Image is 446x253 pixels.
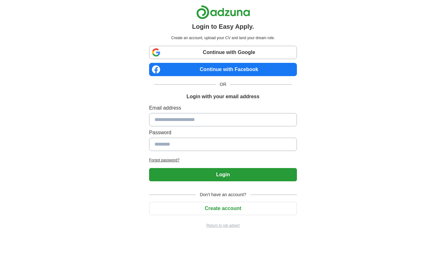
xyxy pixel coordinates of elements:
[149,223,297,228] a: Return to job advert
[149,129,297,136] label: Password
[149,157,297,163] a: Forgot password?
[149,104,297,112] label: Email address
[216,81,230,88] span: OR
[192,22,254,31] h1: Login to Easy Apply.
[149,202,297,215] button: Create account
[196,191,250,198] span: Don't have an account?
[186,93,259,100] h1: Login with your email address
[149,206,297,211] a: Create account
[149,63,297,76] a: Continue with Facebook
[149,46,297,59] a: Continue with Google
[149,168,297,181] button: Login
[196,5,250,19] img: Adzuna logo
[150,35,296,41] p: Create an account, upload your CV and land your dream role.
